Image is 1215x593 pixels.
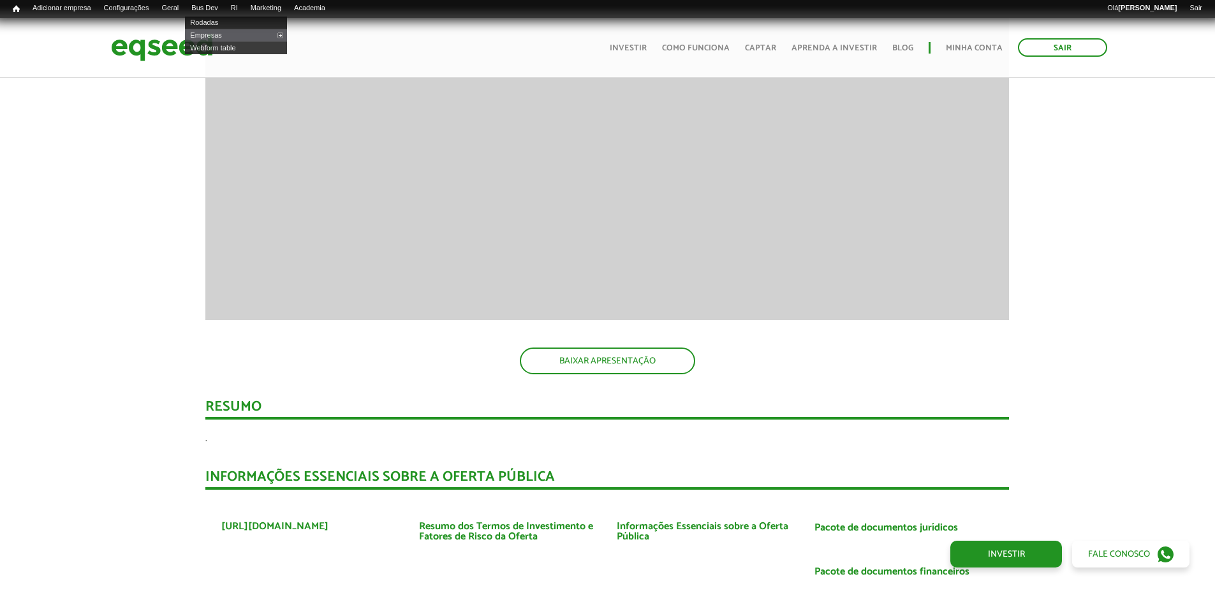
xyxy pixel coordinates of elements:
a: Sair [1183,3,1209,13]
a: Início [6,3,26,15]
a: Marketing [244,3,288,13]
a: Sair [1018,38,1107,57]
img: EqSeed [111,31,213,64]
a: Investir [950,541,1062,567]
div: INFORMAÇÕES ESSENCIAIS SOBRE A OFERTA PÚBLICA [205,470,1009,490]
a: BAIXAR APRESENTAÇÃO [520,348,695,374]
a: Blog [892,44,913,52]
a: Academia [288,3,332,13]
a: Fale conosco [1072,541,1189,567]
a: Rodadas [185,16,287,29]
a: [URL][DOMAIN_NAME] [221,522,328,532]
a: Investir [610,44,647,52]
a: Informações Essenciais sobre a Oferta Pública [617,522,795,542]
a: Olá[PERSON_NAME] [1101,3,1183,13]
a: RI [225,3,244,13]
div: Resumo [205,400,1009,420]
a: Como funciona [662,44,730,52]
a: Configurações [98,3,156,13]
span: Início [13,4,20,13]
a: Pacote de documentos financeiros [814,567,969,577]
p: . [205,432,1009,444]
a: Aprenda a investir [792,44,877,52]
strong: [PERSON_NAME] [1118,4,1177,11]
a: Geral [155,3,185,13]
a: Pacote de documentos jurídicos [814,523,958,533]
a: Captar [745,44,776,52]
a: Minha conta [946,44,1003,52]
a: Adicionar empresa [26,3,98,13]
a: Bus Dev [185,3,225,13]
a: Resumo dos Termos de Investimento e Fatores de Risco da Oferta [419,522,598,542]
